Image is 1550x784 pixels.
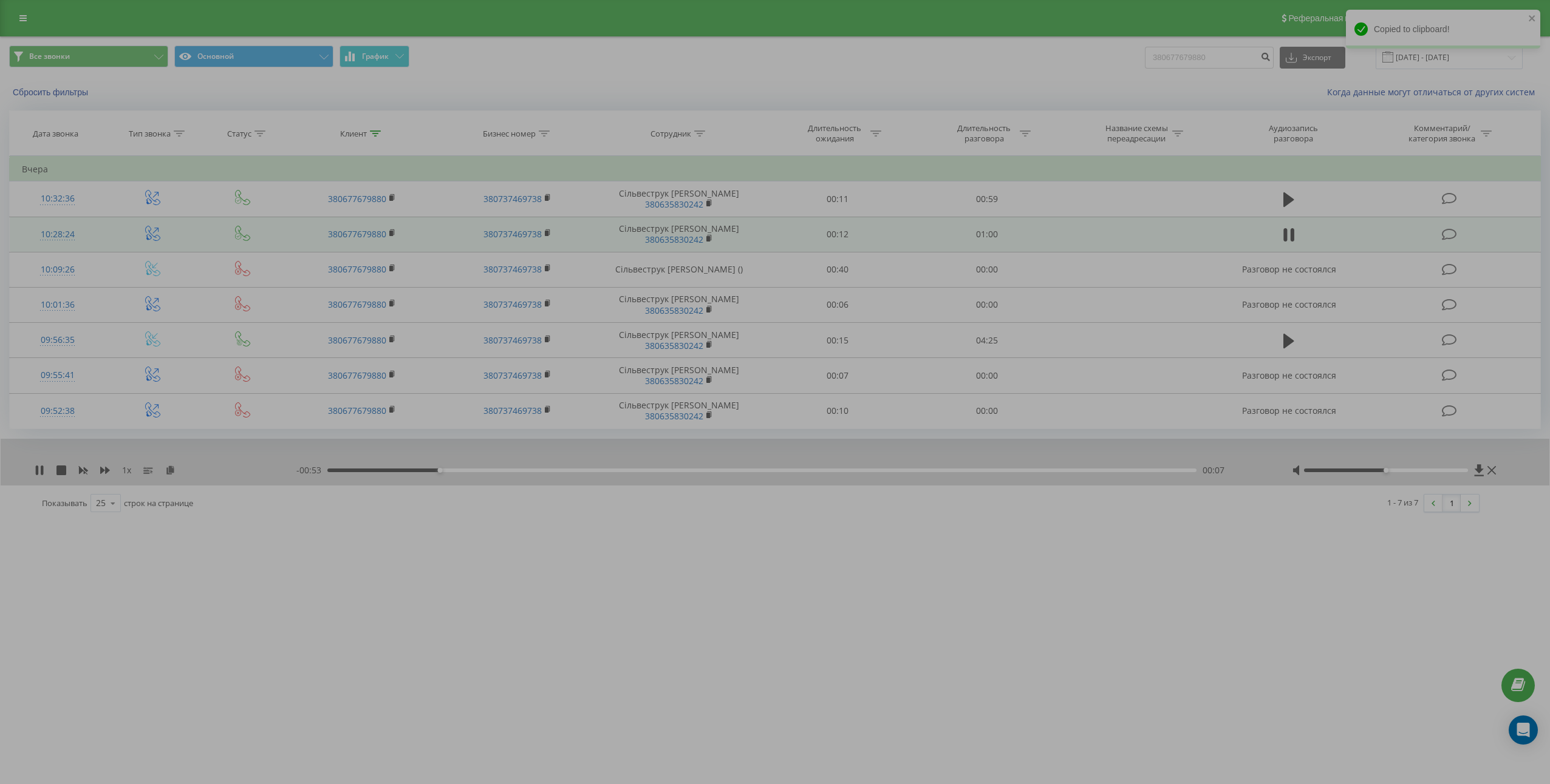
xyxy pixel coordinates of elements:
[595,217,763,252] td: Сільвеструк [PERSON_NAME]
[340,129,367,139] div: Клиент
[595,323,763,358] td: Сільвеструк [PERSON_NAME]
[595,358,763,393] td: Сільвеструк [PERSON_NAME]
[42,498,87,509] span: Показывать
[645,234,703,245] a: 380635830242
[438,468,443,473] div: Accessibility label
[1242,405,1336,416] span: Разговор не состоялся
[362,52,389,61] span: График
[1104,123,1169,144] div: Название схемы переадресации
[952,123,1017,144] div: Длительность разговора
[1288,13,1388,23] span: Реферальная программа
[96,497,106,509] div: 25
[122,464,131,476] span: 1 x
[483,334,542,346] a: 380737469738
[22,258,93,282] div: 10:09:26
[1387,496,1418,509] div: 1 - 7 из 7
[328,228,386,240] a: 380677679880
[763,358,912,393] td: 00:07
[328,370,386,381] a: 380677679880
[483,193,542,204] a: 380737469738
[22,399,93,423] div: 09:52:38
[328,263,386,275] a: 380677679880
[296,464,327,476] span: - 00:53
[595,181,763,217] td: Сільвеструк [PERSON_NAME]
[1528,13,1537,25] button: close
[1327,86,1541,98] a: Когда данные могут отличаться от других систем
[328,405,386,416] a: 380677679880
[1145,47,1274,69] input: Поиск по номеру
[1384,468,1388,473] div: Accessibility label
[645,375,703,387] a: 380635830242
[483,263,542,275] a: 380737469738
[22,363,93,387] div: 09:55:41
[483,405,542,416] a: 380737469738
[1242,263,1336,275] span: Разговор не состоялся
[912,358,1062,393] td: 00:00
[22,223,93,246] div: 10:28:24
[1407,123,1478,144] div: Комментарий/категория звонка
[124,498,193,509] span: строк на странице
[227,129,251,139] div: Статус
[912,252,1062,287] td: 00:00
[912,287,1062,322] td: 00:00
[1254,123,1333,144] div: Аудиозапись разговора
[483,370,542,381] a: 380737469738
[22,328,93,352] div: 09:56:35
[1280,47,1345,69] button: Экспорт
[328,299,386,310] a: 380677679880
[483,299,542,310] a: 380737469738
[763,181,912,217] td: 00:11
[763,252,912,287] td: 00:40
[328,334,386,346] a: 380677679880
[22,187,93,211] div: 10:32:36
[763,287,912,322] td: 00:06
[33,129,78,139] div: Дата звонка
[29,52,70,61] span: Все звонки
[912,323,1062,358] td: 04:25
[1346,10,1540,49] div: Copied to clipboard!
[9,46,168,67] button: Все звонки
[1509,715,1538,745] div: Open Intercom Messenger
[763,323,912,358] td: 00:15
[340,46,409,67] button: График
[328,193,386,204] a: 380677679880
[595,393,763,428] td: Сільвеструк [PERSON_NAME]
[129,129,171,139] div: Тип звонка
[595,287,763,322] td: Сільвеструк [PERSON_NAME]
[1242,299,1336,310] span: Разговор не состоялся
[645,305,703,316] a: 380635830242
[912,217,1062,252] td: 01:00
[174,46,333,67] button: Основной
[1242,370,1336,381] span: Разговор не состоялся
[650,129,691,139] div: Сотрудник
[802,123,867,144] div: Длительность ожидания
[1203,464,1224,476] span: 00:07
[1442,495,1461,512] a: 1
[22,293,93,317] div: 10:01:36
[763,393,912,428] td: 00:10
[645,198,703,210] a: 380635830242
[645,410,703,422] a: 380635830242
[9,87,94,98] button: Сбросить фильтры
[912,181,1062,217] td: 00:59
[595,252,763,287] td: Сільвеструк [PERSON_NAME] ()
[912,393,1062,428] td: 00:00
[645,340,703,351] a: 380635830242
[483,228,542,240] a: 380737469738
[763,217,912,252] td: 00:12
[483,129,536,139] div: Бизнес номер
[10,157,1541,181] td: Вчера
